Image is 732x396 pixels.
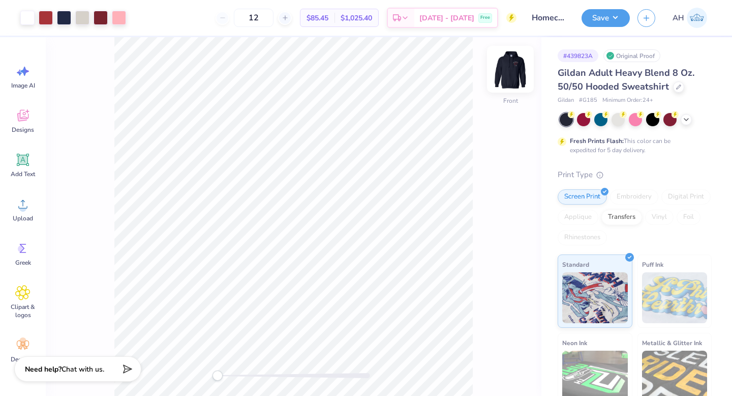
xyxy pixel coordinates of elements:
span: Chat with us. [62,364,104,374]
div: Vinyl [645,210,674,225]
div: Accessibility label [212,371,223,381]
input: Untitled Design [524,8,574,28]
img: Abby Horton [687,8,707,28]
span: # G185 [579,96,597,105]
strong: Fresh Prints Flash: [570,137,624,145]
span: Puff Ink [642,259,663,270]
span: AH [673,12,684,24]
span: Neon Ink [562,337,587,348]
div: Print Type [558,169,712,181]
button: Save [582,9,630,27]
a: AH [668,8,712,28]
div: Original Proof [603,49,660,62]
div: Applique [558,210,598,225]
span: Minimum Order: 24 + [602,96,653,105]
span: Gildan [558,96,574,105]
span: Gildan Adult Heavy Blend 8 Oz. 50/50 Hooded Sweatshirt [558,67,694,93]
span: Free [480,14,490,21]
strong: Need help? [25,364,62,374]
div: This color can be expedited for 5 day delivery. [570,136,695,155]
div: Front [503,96,518,105]
span: Greek [15,259,31,267]
div: Rhinestones [558,230,607,245]
span: Decorate [11,355,35,363]
img: Puff Ink [642,272,708,323]
div: Foil [677,210,700,225]
span: Metallic & Glitter Ink [642,337,702,348]
span: Upload [13,214,33,222]
span: $1,025.40 [341,13,372,23]
span: Clipart & logos [6,303,40,319]
input: – – [234,9,273,27]
span: $85.45 [307,13,328,23]
span: Image AI [11,81,35,90]
span: [DATE] - [DATE] [419,13,474,23]
img: Standard [562,272,628,323]
img: Front [490,49,531,90]
span: Designs [12,126,34,134]
div: Digital Print [661,189,711,205]
div: Embroidery [610,189,658,205]
div: Screen Print [558,189,607,205]
div: Transfers [601,210,642,225]
span: Standard [562,259,589,270]
div: # 439823A [558,49,598,62]
span: Add Text [11,170,35,178]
